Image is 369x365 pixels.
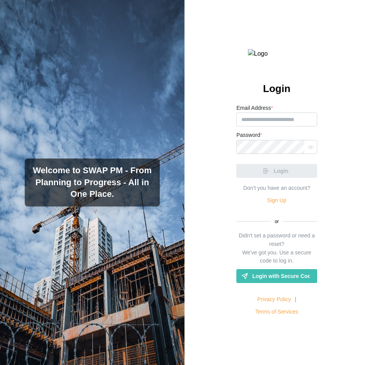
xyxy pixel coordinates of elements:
img: Logo [248,49,306,59]
div: Don’t you have an account? [243,184,311,193]
h2: Login [263,82,290,96]
a: Terms of Services [255,308,298,316]
div: | [295,295,296,304]
span: Login with Secure Code [252,269,310,283]
label: Email Address [236,104,273,113]
a: Privacy Policy [257,295,291,304]
h3: Welcome to SWAP PM - From Planning to Progress - All in One Place. [31,165,154,200]
a: Login with Secure Code [236,269,317,283]
div: Didn't set a password or need a reset? We've got you. Use a secure code to log in. [236,232,317,265]
a: Sign Up [267,196,287,205]
label: Password [236,131,262,140]
div: or [236,218,317,225]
